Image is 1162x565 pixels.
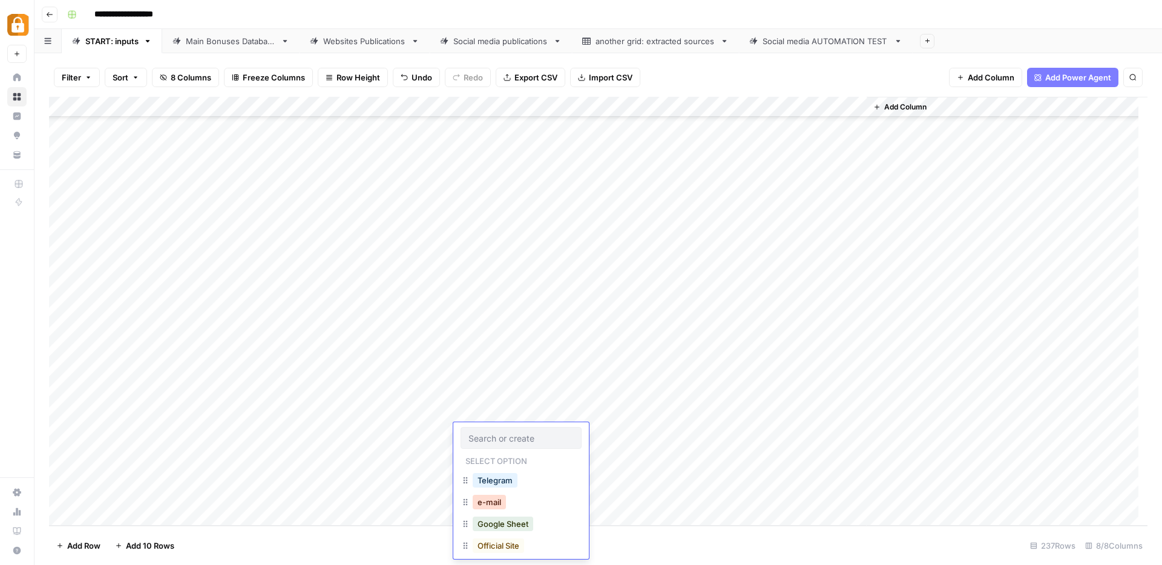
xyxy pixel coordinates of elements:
[7,145,27,165] a: Your Data
[67,540,100,552] span: Add Row
[468,433,574,443] input: Search or create
[445,68,491,87] button: Redo
[589,71,632,83] span: Import CSV
[570,68,640,87] button: Import CSV
[739,29,913,53] a: Social media AUTOMATION TEST
[496,68,565,87] button: Export CSV
[461,452,532,467] p: Select option
[113,71,128,83] span: Sort
[473,517,533,531] button: Google Sheet
[473,495,506,509] button: e-mail
[105,68,147,87] button: Sort
[412,71,432,83] span: Undo
[7,126,27,145] a: Opportunities
[323,35,406,47] div: Websites Publications
[318,68,388,87] button: Row Height
[430,29,572,53] a: Social media publications
[7,541,27,560] button: Help + Support
[126,540,174,552] span: Add 10 Rows
[884,102,927,113] span: Add Column
[171,71,211,83] span: 8 Columns
[224,68,313,87] button: Freeze Columns
[461,536,582,558] div: Official Site
[453,35,548,47] div: Social media publications
[763,35,889,47] div: Social media AUTOMATION TEST
[152,68,219,87] button: 8 Columns
[7,68,27,87] a: Home
[473,473,517,488] button: Telegram
[464,71,483,83] span: Redo
[62,71,81,83] span: Filter
[949,68,1022,87] button: Add Column
[85,35,139,47] div: START: inputs
[108,536,182,555] button: Add 10 Rows
[62,29,162,53] a: START: inputs
[243,71,305,83] span: Freeze Columns
[596,35,715,47] div: another grid: extracted sources
[162,29,300,53] a: Main Bonuses Database
[1045,71,1111,83] span: Add Power Agent
[461,514,582,536] div: Google Sheet
[49,536,108,555] button: Add Row
[1080,536,1147,555] div: 8/8 Columns
[461,492,582,514] div: e-mail
[572,29,739,53] a: another grid: extracted sources
[7,10,27,40] button: Workspace: Adzz
[968,71,1014,83] span: Add Column
[473,538,524,553] button: Official Site
[461,471,582,492] div: Telegram
[54,68,100,87] button: Filter
[1025,536,1080,555] div: 237 Rows
[1027,68,1118,87] button: Add Power Agent
[393,68,440,87] button: Undo
[186,35,276,47] div: Main Bonuses Database
[7,521,27,541] a: Learning Hub
[7,483,27,502] a: Settings
[868,99,931,115] button: Add Column
[7,87,27,106] a: Browse
[7,502,27,521] a: Usage
[514,71,557,83] span: Export CSV
[336,71,380,83] span: Row Height
[7,106,27,126] a: Insights
[7,14,29,36] img: Adzz Logo
[300,29,430,53] a: Websites Publications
